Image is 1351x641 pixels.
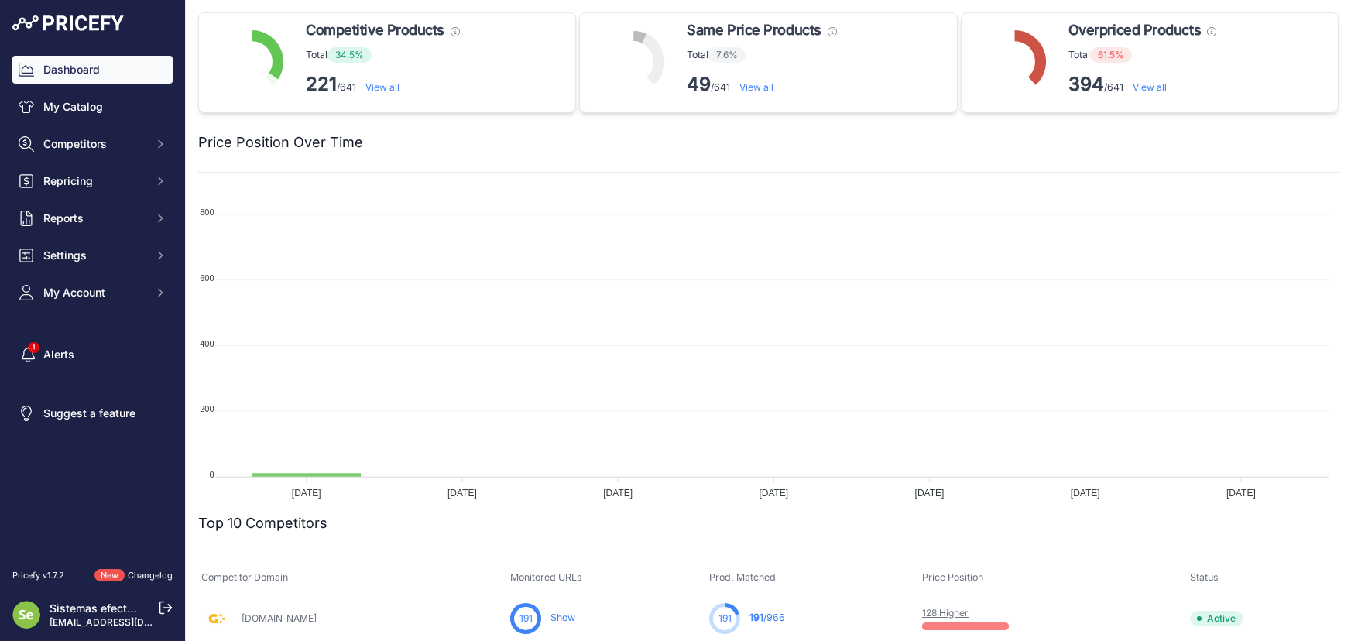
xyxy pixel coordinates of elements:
p: /641 [1068,72,1216,97]
span: Competitors [43,136,145,152]
p: Total [1068,47,1216,63]
button: Repricing [12,167,173,195]
a: View all [365,81,399,93]
span: 191 [519,612,533,626]
p: /641 [306,72,460,97]
tspan: 0 [209,470,214,479]
nav: Sidebar [12,56,173,550]
div: Pricefy v1.7.2 [12,569,64,582]
span: 191 [749,612,763,623]
a: Alerts [12,341,173,368]
a: [EMAIL_ADDRESS][DOMAIN_NAME] [50,616,211,628]
a: Show [550,612,575,623]
button: Reports [12,204,173,232]
span: Status [1190,571,1219,583]
tspan: [DATE] [759,488,788,499]
span: Overpriced Products [1068,19,1201,41]
button: My Account [12,279,173,307]
a: Changelog [128,570,173,581]
tspan: [DATE] [603,488,633,499]
span: Reports [43,211,145,226]
img: Pricefy Logo [12,15,124,31]
a: View all [1133,81,1167,93]
button: Competitors [12,130,173,158]
p: Total [306,47,460,63]
strong: 49 [687,73,711,95]
a: Suggest a feature [12,399,173,427]
strong: 394 [1068,73,1104,95]
a: Sistemas efectoLed [50,602,153,615]
a: [DOMAIN_NAME] [242,612,317,624]
h2: Price Position Over Time [198,132,363,153]
a: 191/966 [749,612,785,623]
span: Active [1190,611,1243,626]
tspan: [DATE] [915,488,945,499]
span: 61.5% [1090,47,1132,63]
span: Settings [43,248,145,263]
tspan: 600 [200,273,214,283]
h2: Top 10 Competitors [198,512,327,534]
tspan: 400 [200,339,214,348]
a: Dashboard [12,56,173,84]
span: My Account [43,285,145,300]
tspan: [DATE] [1071,488,1100,499]
span: Prod. Matched [709,571,776,583]
span: 7.6% [708,47,746,63]
span: Same Price Products [687,19,821,41]
button: Settings [12,242,173,269]
p: Total [687,47,836,63]
tspan: [DATE] [292,488,321,499]
a: 128 Higher [922,607,969,619]
p: /641 [687,72,836,97]
span: Competitor Domain [201,571,288,583]
span: Monitored URLs [510,571,582,583]
span: Price Position [922,571,983,583]
tspan: [DATE] [1226,488,1256,499]
tspan: 200 [200,404,214,413]
span: Repricing [43,173,145,189]
a: View all [739,81,773,93]
strong: 221 [306,73,337,95]
tspan: [DATE] [447,488,477,499]
span: 34.5% [327,47,372,63]
tspan: 800 [200,207,214,217]
span: 191 [718,612,732,626]
a: My Catalog [12,93,173,121]
span: New [94,569,125,582]
span: Competitive Products [306,19,444,41]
